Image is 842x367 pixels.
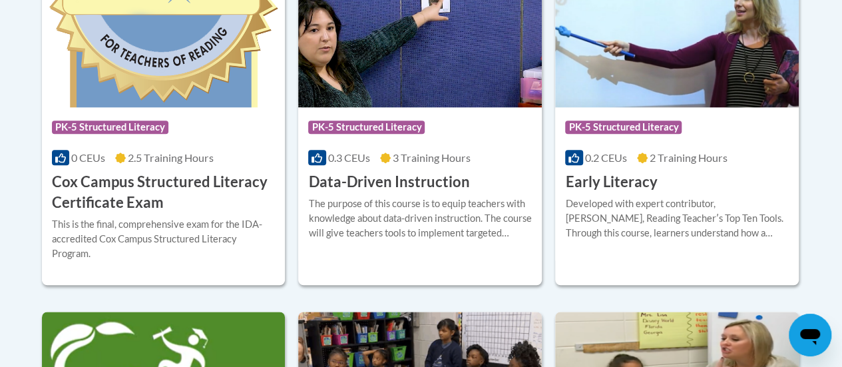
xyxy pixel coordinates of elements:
div: Developed with expert contributor, [PERSON_NAME], Reading Teacherʹs Top Ten Tools. Through this c... [565,196,789,240]
span: PK-5 Structured Literacy [52,121,168,134]
span: 0.3 CEUs [328,151,370,164]
span: 0 CEUs [71,151,105,164]
h3: Early Literacy [565,172,657,192]
div: The purpose of this course is to equip teachers with knowledge about data-driven instruction. The... [308,196,532,240]
h3: Cox Campus Structured Literacy Certificate Exam [52,172,276,213]
span: 3 Training Hours [393,151,471,164]
iframe: Button to launch messaging window [789,314,831,356]
span: 2.5 Training Hours [128,151,214,164]
span: 0.2 CEUs [585,151,627,164]
span: 2 Training Hours [650,151,728,164]
span: PK-5 Structured Literacy [565,121,682,134]
h3: Data-Driven Instruction [308,172,469,192]
div: This is the final, comprehensive exam for the IDA-accredited Cox Campus Structured Literacy Program. [52,217,276,261]
span: PK-5 Structured Literacy [308,121,425,134]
